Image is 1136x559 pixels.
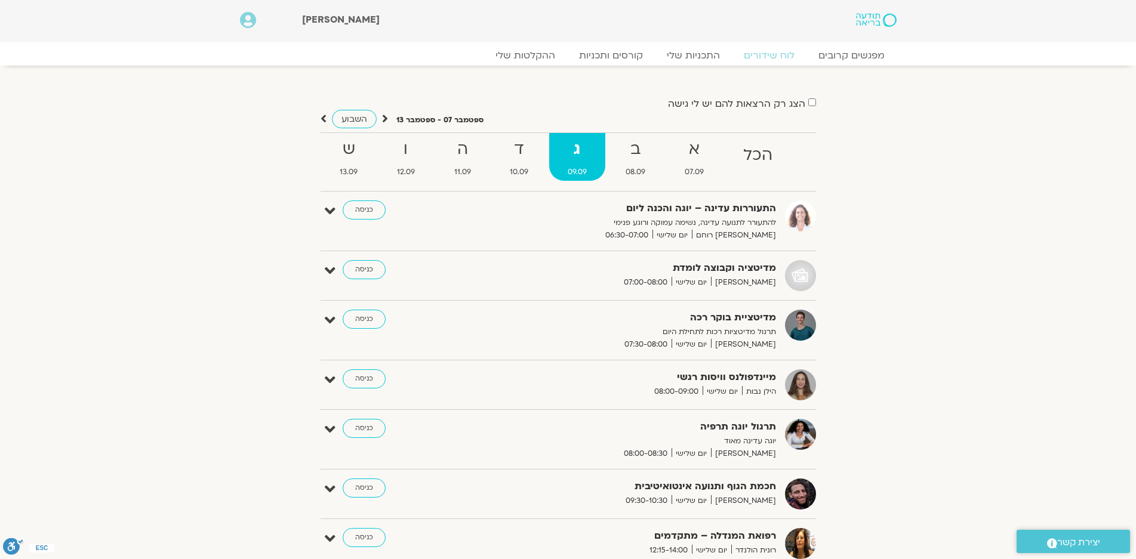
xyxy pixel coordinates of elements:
[484,50,567,61] a: ההקלטות שלי
[731,544,776,557] span: רונית הולנדר
[436,133,490,181] a: ה11.09
[484,419,776,435] strong: תרגול יוגה תרפיה
[672,447,711,460] span: יום שלישי
[666,166,722,178] span: 07.09
[378,136,433,163] strong: ו
[621,495,672,507] span: 09:30-10:30
[608,133,664,181] a: ב08.09
[343,200,386,220] a: כניסה
[484,478,776,495] strong: חכמת הגוף ותנועה אינטואיטיבית
[491,166,547,178] span: 10.09
[549,133,605,181] a: ג09.09
[343,310,386,329] a: כניסה
[620,276,672,289] span: 07:00-08:00
[692,229,776,242] span: [PERSON_NAME] רוחם
[608,136,664,163] strong: ב
[484,217,776,229] p: להתעורר לתנועה עדינה, נשימה עמוקה ורוגע פנימי
[608,166,664,178] span: 08.09
[1057,535,1100,551] span: יצירת קשר
[742,385,776,398] span: הילן נבות
[711,495,776,507] span: [PERSON_NAME]
[484,435,776,447] p: יוגה עדינה מאוד
[343,369,386,388] a: כניסה
[652,229,692,242] span: יום שלישי
[692,544,731,557] span: יום שלישי
[666,136,722,163] strong: א
[655,50,732,61] a: התכניות שלי
[484,528,776,544] strong: רפואת המנדלה – מתקדמים
[322,133,377,181] a: ש13.09
[549,166,605,178] span: 09.09
[436,136,490,163] strong: ה
[343,260,386,279] a: כניסה
[666,133,722,181] a: א07.09
[672,495,711,507] span: יום שלישי
[672,338,711,351] span: יום שלישי
[343,419,386,438] a: כניסה
[549,136,605,163] strong: ג
[672,276,711,289] span: יום שלישי
[620,447,672,460] span: 08:00-08:30
[341,113,367,125] span: השבוע
[668,98,805,109] label: הצג רק הרצאות להם יש לי גישה
[484,260,776,276] strong: מדיטציה וקבוצה לומדת
[725,133,791,181] a: הכל
[725,142,791,169] strong: הכל
[491,133,547,181] a: ד10.09
[711,338,776,351] span: [PERSON_NAME]
[484,310,776,326] strong: מדיטציית בוקר רכה
[484,200,776,217] strong: התעוררות עדינה – יוגה והכנה ליום
[650,385,703,398] span: 08:00-09:00
[732,50,806,61] a: לוח שידורים
[436,166,490,178] span: 11.09
[711,447,776,460] span: [PERSON_NAME]
[484,326,776,338] p: תרגול מדיטציות רכות לתחילת היום
[1017,530,1130,553] a: יצירת קשר
[343,528,386,547] a: כניסה
[484,369,776,385] strong: מיינדפולנס וויסות רגשי
[806,50,897,61] a: מפגשים קרובים
[601,229,652,242] span: 06:30-07:00
[491,136,547,163] strong: ד
[620,338,672,351] span: 07:30-08:00
[711,276,776,289] span: [PERSON_NAME]
[378,133,433,181] a: ו12.09
[302,13,380,26] span: [PERSON_NAME]
[343,478,386,498] a: כניסה
[645,544,692,557] span: 12:15-14:00
[240,50,897,61] nav: Menu
[567,50,655,61] a: קורסים ותכניות
[322,166,377,178] span: 13.09
[332,110,377,128] a: השבוע
[322,136,377,163] strong: ש
[703,385,742,398] span: יום שלישי
[396,114,484,126] p: ספטמבר 07 - ספטמבר 13
[378,166,433,178] span: 12.09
